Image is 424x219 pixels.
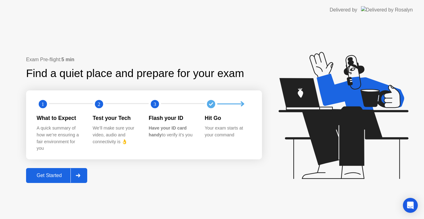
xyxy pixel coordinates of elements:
b: Have your ID card handy [149,125,187,137]
div: Get Started [28,173,70,178]
div: Test your Tech [93,114,139,122]
text: 2 [97,101,100,107]
div: What to Expect [37,114,83,122]
div: Delivered by [330,6,357,14]
div: Find a quiet place and prepare for your exam [26,65,245,82]
div: to verify it’s you [149,125,195,138]
img: Delivered by Rosalyn [361,6,413,13]
button: Get Started [26,168,87,183]
div: Hit Go [205,114,251,122]
div: Open Intercom Messenger [403,198,418,213]
div: Exam Pre-flight: [26,56,262,63]
div: A quick summary of how we’re ensuring a fair environment for you [37,125,83,152]
text: 1 [42,101,44,107]
div: Flash your ID [149,114,195,122]
div: Your exam starts at your command [205,125,251,138]
b: 5 min [61,57,74,62]
text: 3 [154,101,156,107]
div: We’ll make sure your video, audio and connectivity is 👌 [93,125,139,145]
